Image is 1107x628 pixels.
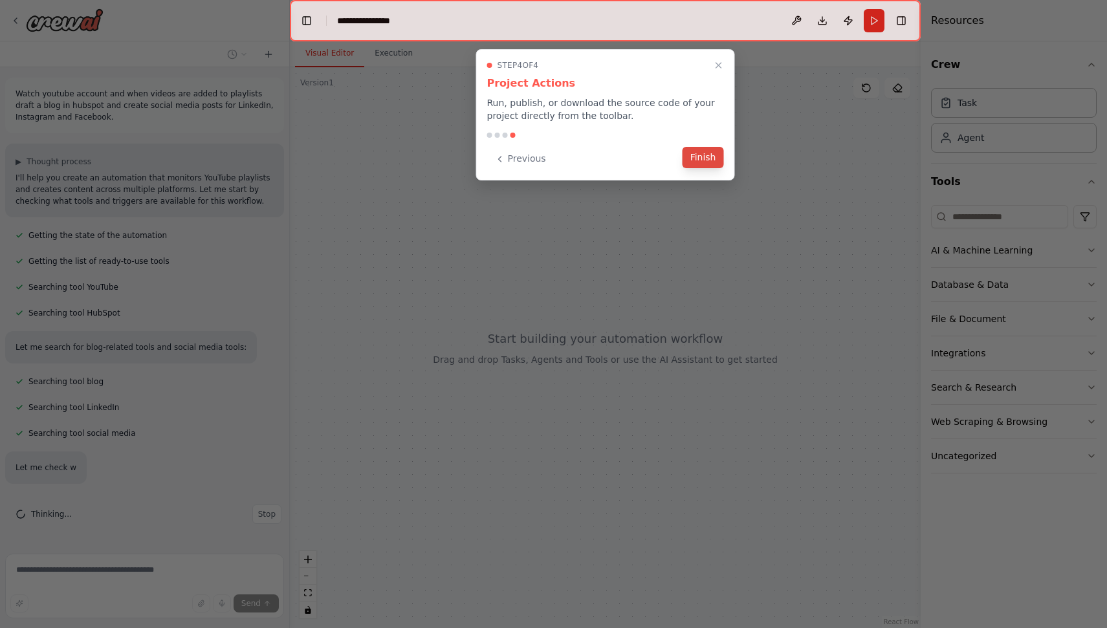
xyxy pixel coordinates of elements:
[498,60,539,70] span: Step 4 of 4
[487,148,554,169] button: Previous
[683,147,724,168] button: Finish
[711,58,727,73] button: Close walkthrough
[487,76,724,91] h3: Project Actions
[298,12,316,30] button: Hide left sidebar
[487,96,724,122] p: Run, publish, or download the source code of your project directly from the toolbar.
